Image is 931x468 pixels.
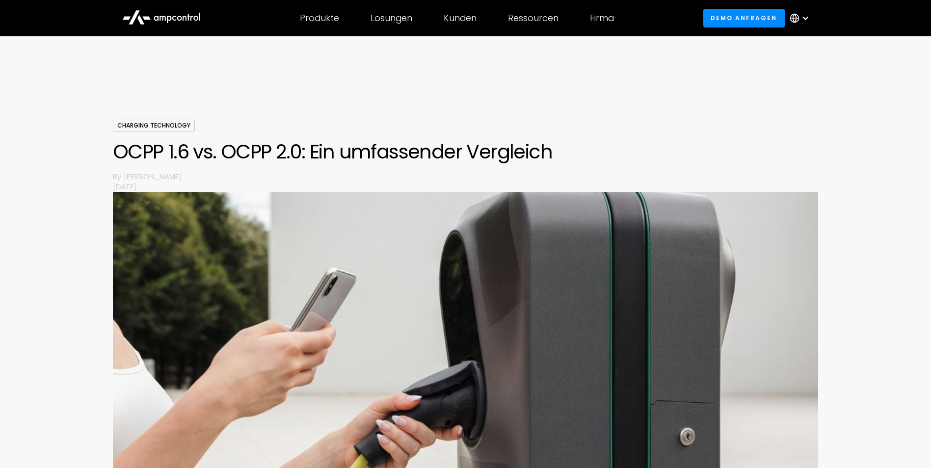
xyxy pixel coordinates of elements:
[113,182,819,192] p: [DATE]
[371,13,412,24] div: Lösungen
[113,140,819,163] h1: OCPP 1.6 vs. OCPP 2.0: Ein umfassender Vergleich
[300,13,339,24] div: Produkte
[444,13,477,24] div: Kunden
[508,13,559,24] div: Ressourcen
[113,120,195,131] div: Charging Technology
[590,13,614,24] div: Firma
[124,171,818,182] p: [PERSON_NAME]
[703,9,785,27] a: Demo anfragen
[113,171,124,182] p: By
